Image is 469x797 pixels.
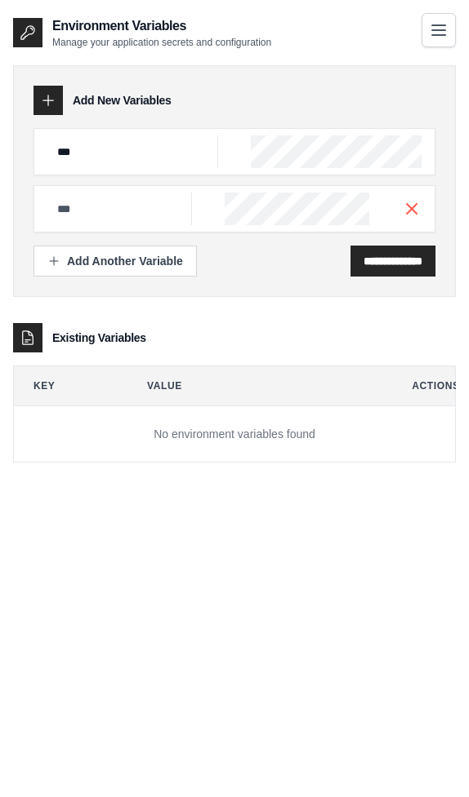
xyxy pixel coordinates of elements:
th: Actions [392,366,455,405]
h2: Environment Variables [52,16,271,36]
div: Add Another Variable [47,253,183,269]
h3: Existing Variables [52,330,146,346]
th: Value [127,366,379,405]
button: Toggle navigation [422,13,456,47]
h3: Add New Variables [73,92,172,108]
td: No environment variables found [14,406,455,463]
th: Key [14,366,114,405]
p: Manage your application secrets and configuration [52,36,271,49]
button: Add Another Variable [33,246,197,277]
